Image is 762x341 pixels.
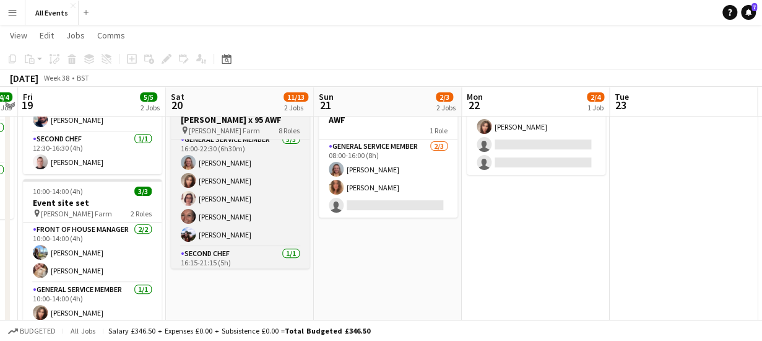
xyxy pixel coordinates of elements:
[615,91,629,102] span: Tue
[189,126,260,135] span: [PERSON_NAME] Farm
[587,103,604,112] div: 1 Job
[131,209,152,218] span: 2 Roles
[35,27,59,43] a: Edit
[10,30,27,41] span: View
[140,92,157,102] span: 5/5
[613,98,629,112] span: 23
[171,133,310,247] app-card-role: General service member5/516:00-22:30 (6h30m)[PERSON_NAME][PERSON_NAME][PERSON_NAME][PERSON_NAME][...
[77,73,89,82] div: BST
[284,103,308,112] div: 2 Jobs
[319,91,334,102] span: Sun
[279,126,300,135] span: 8 Roles
[436,92,453,102] span: 2/3
[41,209,112,218] span: [PERSON_NAME] Farm
[21,98,33,112] span: 19
[97,30,125,41] span: Comms
[61,27,90,43] a: Jobs
[436,103,456,112] div: 2 Jobs
[467,91,483,102] span: Mon
[10,72,38,84] div: [DATE]
[68,326,98,335] span: All jobs
[23,283,162,325] app-card-role: General service member1/110:00-14:00 (4h)[PERSON_NAME]
[134,187,152,196] span: 3/3
[285,326,370,335] span: Total Budgeted £346.50
[23,91,33,102] span: Fri
[171,91,184,102] span: Sat
[741,5,756,20] a: 7
[587,92,604,102] span: 2/4
[169,98,184,112] span: 20
[751,3,757,11] span: 7
[23,179,162,325] app-job-card: 10:00-14:00 (4h)3/3Event site set [PERSON_NAME] Farm2 RolesFront of House Manager2/210:00-14:00 (...
[5,27,32,43] a: View
[319,139,457,218] app-card-role: General service member2/308:00-16:00 (8h)[PERSON_NAME][PERSON_NAME]
[319,85,457,218] app-job-card: 08:00-16:00 (8h)2/3Unit and site clean down AWF1 RoleGeneral service member2/308:00-16:00 (8h)[PE...
[171,85,310,268] app-job-card: 13:30-00:30 (11h) (Sun)11/13[PERSON_NAME] and [PERSON_NAME] x 95 AWF [PERSON_NAME] Farm8 RolesSec...
[6,324,58,338] button: Budgeted
[41,73,72,82] span: Week 38
[92,27,130,43] a: Comms
[467,79,605,175] app-card-role: General service member2/408:00-16:00 (8h)[PERSON_NAME][PERSON_NAME]
[40,30,54,41] span: Edit
[25,1,79,25] button: All Events
[23,223,162,283] app-card-role: Front of House Manager2/210:00-14:00 (4h)[PERSON_NAME][PERSON_NAME]
[317,98,334,112] span: 21
[20,327,56,335] span: Budgeted
[465,98,483,112] span: 22
[108,326,370,335] div: Salary £346.50 + Expenses £0.00 + Subsistence £0.00 =
[284,92,308,102] span: 11/13
[66,30,85,41] span: Jobs
[171,247,310,289] app-card-role: Second Chef1/116:15-21:15 (5h)
[430,126,448,135] span: 1 Role
[141,103,160,112] div: 2 Jobs
[23,197,162,208] h3: Event site set
[33,187,83,196] span: 10:00-14:00 (4h)
[23,132,162,174] app-card-role: Second Chef1/112:30-16:30 (4h)[PERSON_NAME]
